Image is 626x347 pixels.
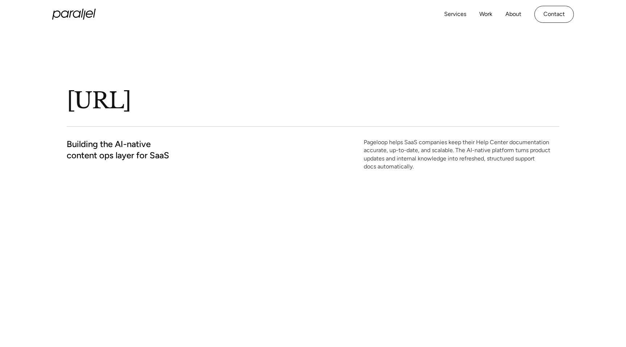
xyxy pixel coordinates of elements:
[479,9,492,20] a: Work
[52,9,96,20] a: home
[67,138,203,161] h2: Building the AI-native content ops layer for SaaS
[364,138,559,171] p: Pageloop helps SaaS companies keep their Help Center documentation accurate, up-to-date, and scal...
[444,9,466,20] a: Services
[67,87,356,115] h1: [URL]
[534,6,574,23] a: Contact
[505,9,521,20] a: About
